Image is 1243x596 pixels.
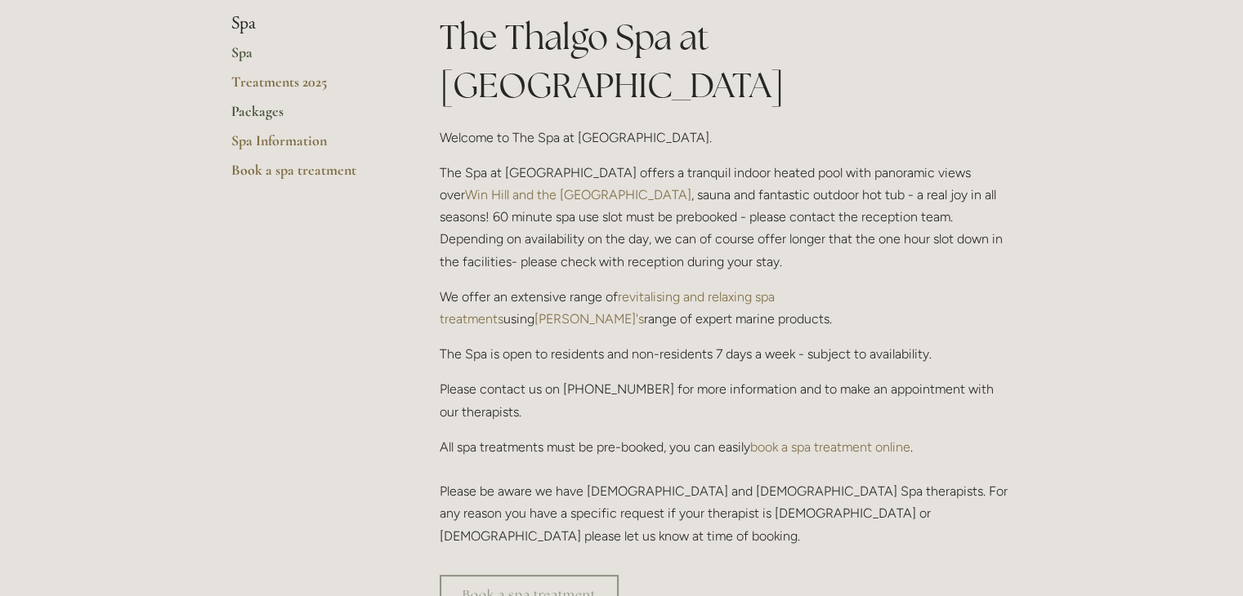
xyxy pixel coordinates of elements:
a: [PERSON_NAME]'s [534,311,644,327]
p: Welcome to The Spa at [GEOGRAPHIC_DATA]. [440,127,1013,149]
a: Win Hill and the [GEOGRAPHIC_DATA] [465,187,691,202]
a: Spa Information [231,131,387,161]
li: Spa [231,13,387,34]
a: Spa [231,43,387,73]
a: book a spa treatment online [750,439,910,455]
p: The Spa is open to residents and non-residents 7 days a week - subject to availability. [440,343,1013,365]
a: Treatments 2025 [231,73,387,102]
p: We offer an extensive range of using range of expert marine products. [440,286,1013,330]
h1: The Thalgo Spa at [GEOGRAPHIC_DATA] [440,13,1013,109]
p: All spa treatments must be pre-booked, you can easily . Please be aware we have [DEMOGRAPHIC_DATA... [440,436,1013,547]
a: Book a spa treatment [231,161,387,190]
p: Please contact us on [PHONE_NUMBER] for more information and to make an appointment with our ther... [440,378,1013,422]
p: The Spa at [GEOGRAPHIC_DATA] offers a tranquil indoor heated pool with panoramic views over , sau... [440,162,1013,273]
a: Packages [231,102,387,131]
